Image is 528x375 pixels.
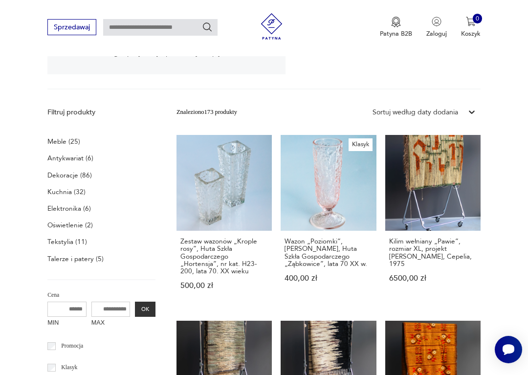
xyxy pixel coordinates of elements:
a: Tekstylia (11) [47,236,87,248]
p: 400,00 zł [285,275,372,282]
a: Kilim wełniany „Pawie”, rozmiar XL, projekt Piotra Grabowskiego, Cepelia, 1975Kilim wełniany „Paw... [385,135,481,307]
p: Zaloguj [426,29,447,38]
button: Patyna B2B [380,17,412,38]
a: Antykwariat (6) [47,152,93,164]
a: Zestaw wazonów „Krople rosy”, Huta Szkła Gospodarczego „Hortensja”, nr kat. H23-200, lata 70. XX ... [176,135,272,307]
a: Elektronika (6) [47,202,91,215]
p: Cena [47,290,155,300]
a: Dekoracje (86) [47,169,92,181]
iframe: Smartsupp widget button [495,336,522,363]
img: Patyna - sklep z meblami i dekoracjami vintage [255,13,288,40]
img: Ikona koszyka [466,17,476,26]
p: Koszyk [461,29,481,38]
button: Sprzedawaj [47,19,96,35]
div: Znaleziono 173 produkty [176,108,237,117]
button: OK [135,302,155,317]
div: Sortuj według daty dodania [373,108,458,117]
h3: Wazon „Poziomki”, [PERSON_NAME], Huta Szkła Gospodarczego „Ząbkowice”, lata 70 XX w. [285,238,372,267]
a: Meble (25) [47,135,80,148]
button: Zaloguj [426,17,447,38]
p: Klasyk [61,363,77,373]
p: Promocja [61,341,83,351]
a: Sprzedawaj [47,25,96,31]
a: KlasykWazon „Poziomki”, Eryka Trzewik-Drost, Huta Szkła Gospodarczego „Ząbkowice”, lata 70 XX w.W... [281,135,376,307]
label: MAX [91,317,131,331]
a: Oświetlenie (2) [47,219,93,231]
label: MIN [47,317,87,331]
a: Ikona medaluPatyna B2B [380,17,412,38]
p: 500,00 zł [180,282,268,289]
p: 6500,00 zł [389,275,477,282]
div: 0 [473,14,483,23]
p: Filtruj produkty [47,108,155,117]
img: Ikona medalu [391,17,401,27]
h3: Zestaw wazonów „Krople rosy”, Huta Szkła Gospodarczego „Hortensja”, nr kat. H23-200, lata 70. XX ... [180,238,268,275]
button: 0Koszyk [461,17,481,38]
p: Patyna B2B [380,29,412,38]
button: Szukaj [202,22,213,32]
a: Kuchnia (32) [47,186,86,198]
a: Talerze i patery (5) [47,253,104,265]
img: Ikonka użytkownika [432,17,441,26]
h3: Kilim wełniany „Pawie”, rozmiar XL, projekt [PERSON_NAME], Cepelia, 1975 [389,238,477,267]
